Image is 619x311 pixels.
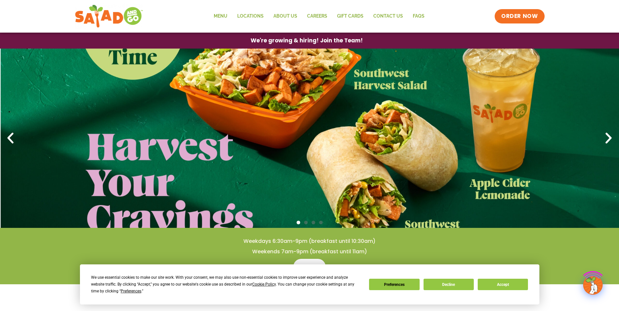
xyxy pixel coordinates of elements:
div: Previous slide [3,131,18,145]
a: Careers [302,9,332,24]
button: Preferences [369,279,419,290]
span: Cookie Policy [252,282,276,287]
span: Go to slide 3 [312,221,315,224]
nav: Menu [209,9,429,24]
a: Menu [293,259,326,274]
span: Go to slide 1 [297,221,300,224]
span: Preferences [121,289,141,293]
button: Accept [478,279,528,290]
div: We use essential cookies to make our site work. With your consent, we may also use non-essential ... [91,274,361,295]
img: new-SAG-logo-768×292 [75,3,144,29]
h4: Weekdays 6:30am-9pm (breakfast until 10:30am) [13,238,606,245]
a: About Us [269,9,302,24]
span: Go to slide 4 [319,221,323,224]
a: ORDER NOW [495,9,544,23]
a: FAQs [408,9,429,24]
span: Menu [301,263,318,271]
a: Menu [209,9,232,24]
span: We're growing & hiring! Join the Team! [251,38,363,43]
span: ORDER NOW [501,12,538,20]
h4: Weekends 7am-9pm (breakfast until 11am) [13,248,606,255]
div: Cookie Consent Prompt [80,264,539,304]
a: GIFT CARDS [332,9,368,24]
a: Locations [232,9,269,24]
button: Decline [424,279,474,290]
a: Contact Us [368,9,408,24]
span: Go to slide 2 [304,221,308,224]
a: We're growing & hiring! Join the Team! [241,33,373,48]
div: Next slide [601,131,616,145]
